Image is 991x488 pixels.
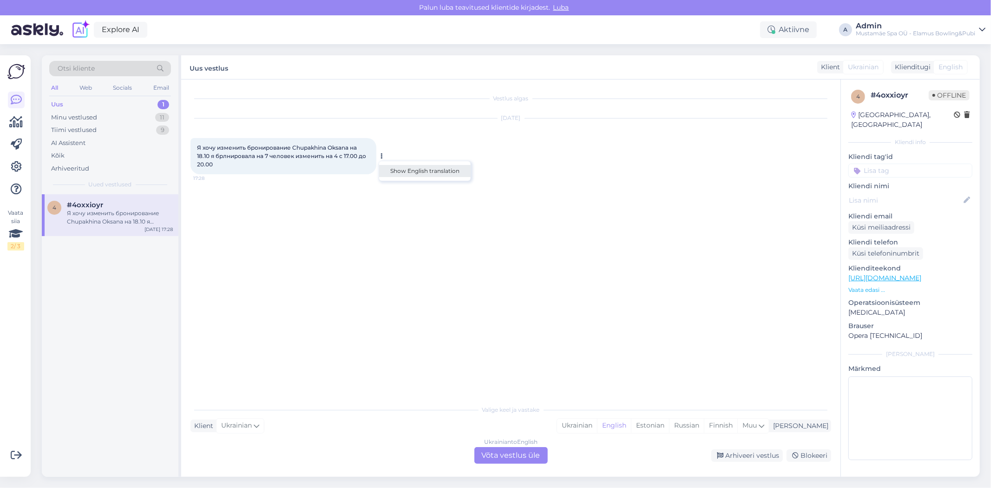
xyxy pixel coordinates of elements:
[193,175,228,182] span: 17:28
[53,204,56,211] span: 4
[379,165,471,177] a: Show English translation
[787,449,831,462] div: Blokeeri
[51,113,97,122] div: Minu vestlused
[144,226,173,233] div: [DATE] 17:28
[190,406,831,414] div: Valige keel ja vastake
[49,82,60,94] div: All
[848,298,972,308] p: Operatsioonisüsteem
[190,61,228,73] label: Uus vestlus
[848,321,972,331] p: Brauser
[474,447,548,464] div: Võta vestlus üle
[851,110,954,130] div: [GEOGRAPHIC_DATA], [GEOGRAPHIC_DATA]
[848,331,972,341] p: Opera [TECHNICAL_ID]
[78,82,94,94] div: Web
[67,209,173,226] div: Я хочу изменить бронирование Chupakhina Oksana на 18.10 я брлнировала на 7 человек изменить на 4 ...
[7,242,24,251] div: 2 / 3
[190,114,831,122] div: [DATE]
[848,138,972,146] div: Kliendi info
[51,164,89,173] div: Arhiveeritud
[190,94,831,103] div: Vestlus algas
[856,22,985,37] a: AdminMustamäe Spa OÜ - Elamus Bowling&Pubi
[484,438,538,446] div: Ukrainian to English
[89,180,132,189] span: Uued vestlused
[94,22,147,38] a: Explore AI
[597,419,631,433] div: English
[817,62,840,72] div: Klient
[58,64,95,73] span: Otsi kliente
[839,23,852,36] div: A
[197,144,368,168] span: Я хочу изменить бронирование Chupakhina Oksana на 18.10 я брлнировала на 7 человек изменить на 4 ...
[848,211,972,221] p: Kliendi email
[848,364,972,374] p: Märkmed
[155,113,169,122] div: 11
[871,90,929,101] div: # 4oxxioyr
[848,221,914,234] div: Küsi meiliaadressi
[848,350,972,358] div: [PERSON_NAME]
[848,308,972,317] p: [MEDICAL_DATA]
[938,62,963,72] span: English
[551,3,572,12] span: Luba
[891,62,931,72] div: Klienditugi
[704,419,737,433] div: Finnish
[848,164,972,178] input: Lisa tag
[557,419,597,433] div: Ukrainian
[856,22,975,30] div: Admin
[848,181,972,191] p: Kliendi nimi
[71,20,90,40] img: explore-ai
[848,152,972,162] p: Kliendi tag'id
[67,201,103,209] span: #4oxxioyr
[856,30,975,37] div: Mustamäe Spa OÜ - Elamus Bowling&Pubi
[51,100,63,109] div: Uus
[51,151,65,160] div: Kõik
[848,274,921,282] a: [URL][DOMAIN_NAME]
[929,90,970,100] span: Offline
[769,421,828,431] div: [PERSON_NAME]
[760,21,817,38] div: Aktiivne
[669,419,704,433] div: Russian
[221,421,252,431] span: Ukrainian
[151,82,171,94] div: Email
[190,421,213,431] div: Klient
[848,62,879,72] span: Ukrainian
[51,125,97,135] div: Tiimi vestlused
[156,125,169,135] div: 9
[742,421,757,429] span: Muu
[848,247,923,260] div: Küsi telefoninumbrit
[7,209,24,251] div: Vaata siia
[848,286,972,294] p: Vaata edasi ...
[856,93,860,100] span: 4
[849,195,962,205] input: Lisa nimi
[51,138,85,148] div: AI Assistent
[111,82,134,94] div: Socials
[7,63,25,80] img: Askly Logo
[631,419,669,433] div: Estonian
[848,264,972,273] p: Klienditeekond
[848,237,972,247] p: Kliendi telefon
[158,100,169,109] div: 1
[711,449,783,462] div: Arhiveeri vestlus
